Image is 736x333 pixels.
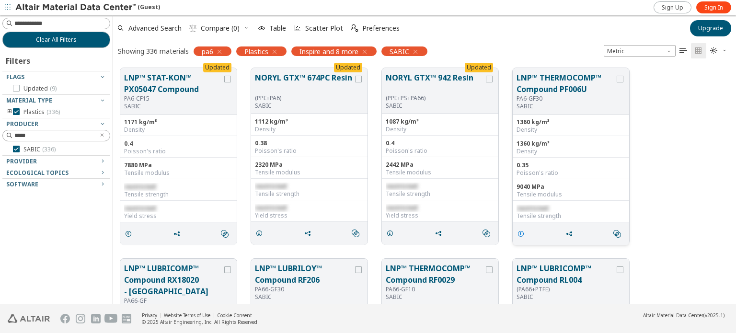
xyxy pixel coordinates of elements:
p: SABIC [386,293,484,301]
div: Poisson's ratio [124,148,233,155]
span: Clear All Filters [36,36,77,44]
button: LNP™ LUBRICOMP™ Compound RL004 [517,263,615,286]
span: restricted [255,204,287,212]
button: LNP™ STAT-KON™ PX05047 Compound [124,72,222,95]
div: Updated [465,63,493,72]
div: 1171 kg/m³ [124,118,233,126]
div: (Guest) [15,3,160,12]
span: Upgrade [698,24,723,32]
p: SABIC [517,293,615,301]
div: Showing 336 materials [118,46,189,56]
div: © 2025 Altair Engineering, Inc. All Rights Reserved. [142,319,259,325]
span: restricted [124,183,156,191]
a: Privacy [142,312,157,319]
span: SABIC [23,146,56,153]
div: 1360 kg/m³ [517,118,625,126]
span: ( 9 ) [50,84,57,92]
button: Provider [2,156,110,167]
div: Updated [334,63,362,72]
span: Producer [6,120,38,128]
div: 9040 MPa [517,183,625,191]
div: 0.4 [124,140,233,148]
span: Plastics [244,47,268,56]
div: grid [113,61,736,305]
div: Updated [203,63,231,72]
p: SABIC [386,102,484,110]
div: Yield stress [386,212,494,219]
div: 1360 kg/m³ [517,140,625,148]
p: SABIC [124,103,222,110]
div: 0.4 [386,139,494,147]
span: restricted [255,182,287,190]
span: Updated [23,85,57,92]
div: 0.35 [517,161,625,169]
button: LNP™ LUBRICOMP™ Compound RX18020 - [GEOGRAPHIC_DATA] [124,263,222,297]
button: Producer [2,118,110,130]
div: Tensile modulus [124,169,233,177]
button: Share [430,224,450,243]
div: Tensile strength [255,190,364,198]
button: LNP™ THERMOCOMP™ Compound PF006U [517,72,615,95]
button: Similar search [478,224,498,243]
button: Clear text [94,130,110,141]
i:  [189,24,197,32]
div: 1087 kg/m³ [386,118,494,126]
div: PA6-CF15 [124,95,222,103]
span: Ecological Topics [6,169,69,177]
button: Clear All Filters [2,32,110,48]
span: restricted [124,204,156,212]
span: restricted [386,204,417,212]
button: Material Type [2,95,110,106]
span: pa6 [202,47,213,56]
span: Preferences [362,25,400,32]
button: Details [513,224,533,243]
span: Plastics [23,108,60,116]
div: Tensile strength [124,191,233,198]
img: Altair Engineering [8,314,50,323]
button: Details [120,224,140,243]
div: Density [255,126,364,133]
div: Tensile strength [517,212,625,220]
button: Details [382,224,402,243]
span: Table [269,25,286,32]
span: restricted [517,204,548,212]
p: SABIC [517,103,615,110]
button: Similar search [347,224,368,243]
span: Flags [6,73,24,81]
span: Compare (0) [201,25,240,32]
i: toogle group [6,108,13,116]
div: Yield stress [124,212,233,220]
div: PA6-GF30 [517,95,615,103]
i:  [710,47,718,55]
span: Sign Up [662,4,683,11]
div: PA66-GF30 [255,286,353,293]
a: Sign Up [654,1,691,13]
div: 0.38 [255,139,364,147]
button: LNP™ LUBRILOY™ Compound RF206 [255,263,353,286]
span: ( 336 ) [46,108,60,116]
div: Poisson's ratio [386,147,494,155]
a: Cookie Consent [217,312,252,319]
a: Sign In [696,1,731,13]
button: Table View [676,43,691,58]
span: Sign In [704,4,723,11]
div: Yield stress [255,212,364,219]
span: Material Type [6,96,52,104]
button: Theme [706,43,731,58]
span: Provider [6,157,37,165]
div: Filters [2,48,35,71]
button: Upgrade [690,20,731,36]
button: Share [299,224,320,243]
p: SABIC [255,293,353,301]
div: 2320 MPa [255,161,364,169]
div: (PA66+PTFE) [517,286,615,293]
span: Software [6,180,38,188]
p: SABIC [255,102,353,110]
div: PA66-GF10 [386,286,484,293]
button: Tile View [691,43,706,58]
div: (PPE+PA6) [255,94,353,102]
button: Software [2,179,110,190]
button: Share [169,224,189,243]
div: Poisson's ratio [255,147,364,155]
span: Scatter Plot [305,25,343,32]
